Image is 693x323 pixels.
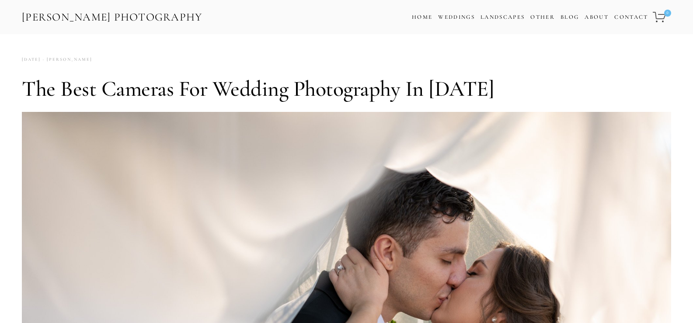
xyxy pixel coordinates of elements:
[481,14,525,21] a: Landscapes
[561,11,579,24] a: Blog
[585,11,609,24] a: About
[614,11,648,24] a: Contact
[651,7,672,28] a: 0 items in cart
[22,54,41,66] time: [DATE]
[21,7,203,27] a: [PERSON_NAME] Photography
[438,14,475,21] a: Weddings
[664,10,671,17] span: 0
[41,54,92,66] a: [PERSON_NAME]
[530,14,555,21] a: Other
[22,76,671,102] h1: The Best Cameras for Wedding Photography in [DATE]
[412,11,432,24] a: Home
